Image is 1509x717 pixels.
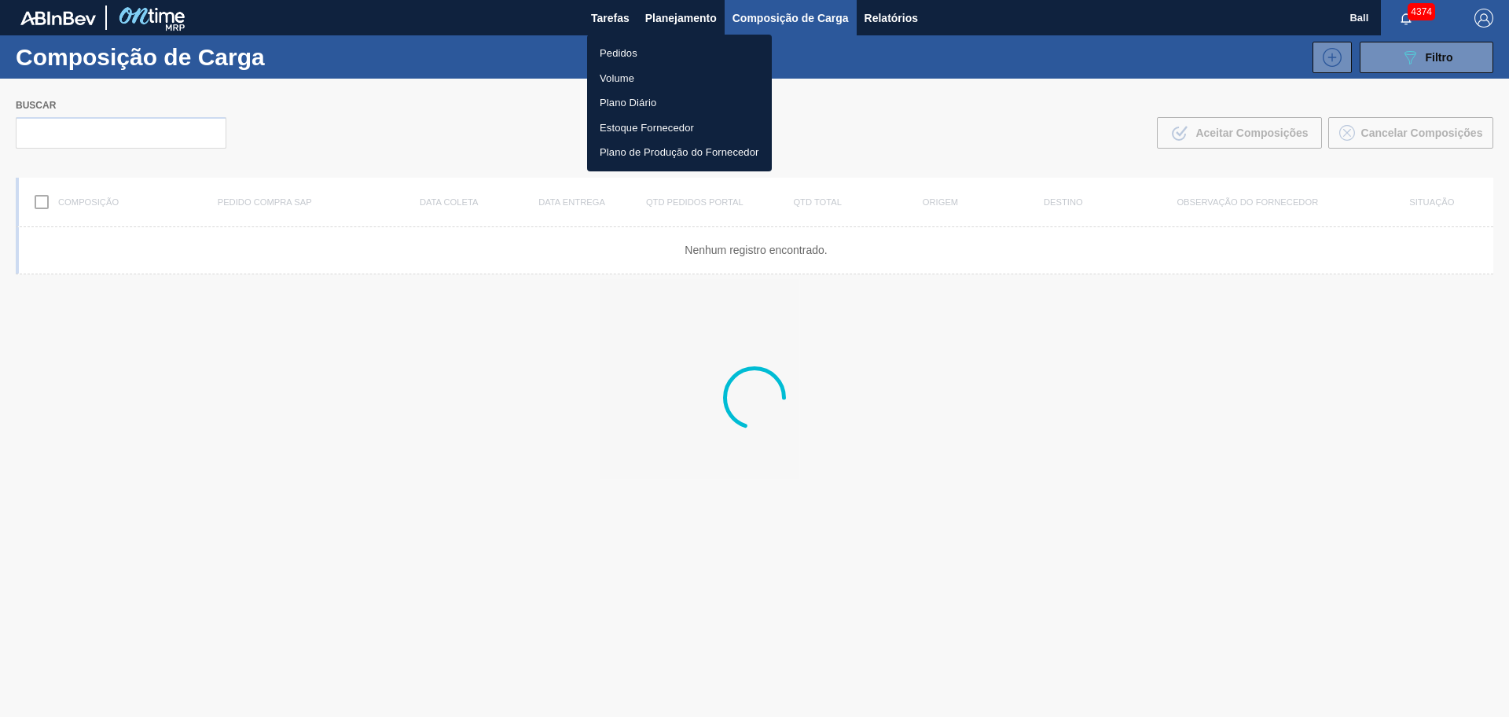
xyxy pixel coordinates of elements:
a: Pedidos [587,41,772,66]
a: Volume [587,66,772,91]
a: Estoque Fornecedor [587,116,772,141]
a: Plano de Produção do Fornecedor [587,140,772,165]
a: Plano Diário [587,90,772,116]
